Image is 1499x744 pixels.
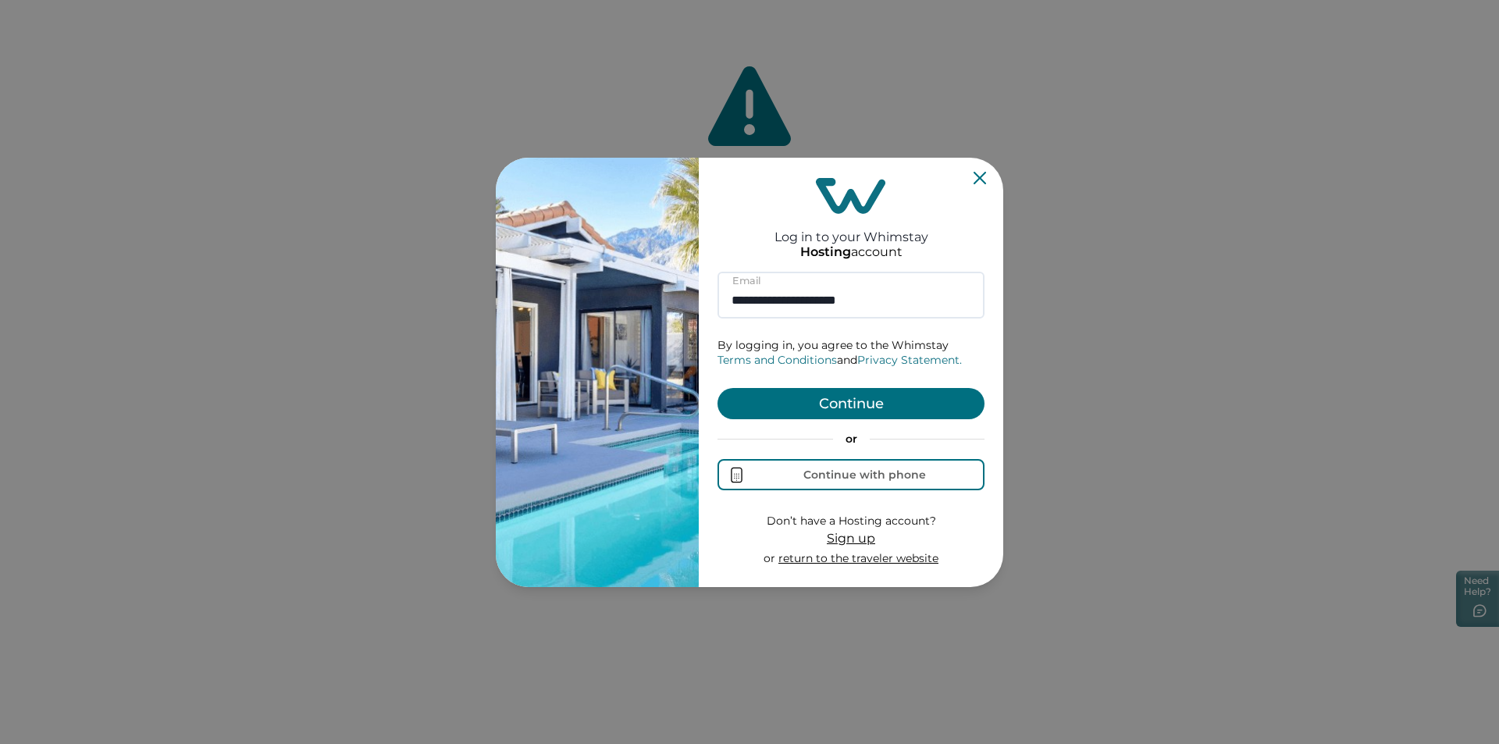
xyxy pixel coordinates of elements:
span: Sign up [827,531,875,546]
p: or [717,432,984,447]
button: Close [974,172,986,184]
button: Continue with phone [717,459,984,490]
p: or [764,551,938,567]
img: auth-banner [496,158,699,587]
h2: Log in to your Whimstay [774,214,928,244]
img: login-logo [816,178,886,214]
p: account [800,244,903,260]
a: Terms and Conditions [717,353,837,367]
a: Privacy Statement. [857,353,962,367]
div: Continue with phone [803,468,926,481]
p: Hosting [800,244,851,260]
button: Continue [717,388,984,419]
p: Don’t have a Hosting account? [764,514,938,529]
p: By logging in, you agree to the Whimstay and [717,338,984,368]
a: return to the traveler website [778,551,938,565]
